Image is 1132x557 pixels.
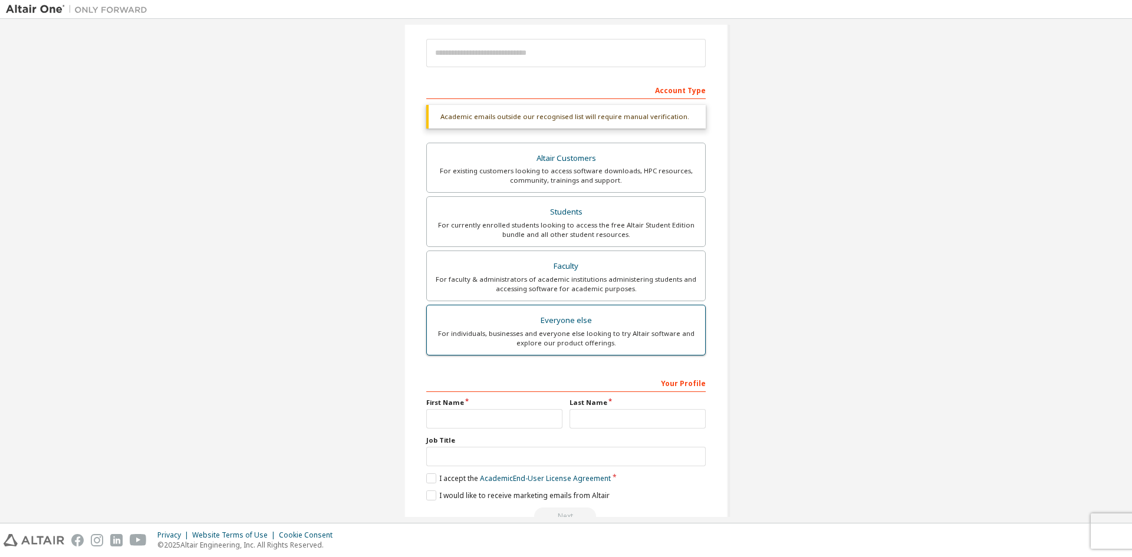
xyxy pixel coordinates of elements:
[4,534,64,546] img: altair_logo.svg
[426,490,610,500] label: I would like to receive marketing emails from Altair
[434,329,698,348] div: For individuals, businesses and everyone else looking to try Altair software and explore our prod...
[157,530,192,540] div: Privacy
[279,530,340,540] div: Cookie Consent
[426,507,706,525] div: Read and acccept EULA to continue
[130,534,147,546] img: youtube.svg
[157,540,340,550] p: © 2025 Altair Engineering, Inc. All Rights Reserved.
[434,275,698,294] div: For faculty & administrators of academic institutions administering students and accessing softwa...
[434,166,698,185] div: For existing customers looking to access software downloads, HPC resources, community, trainings ...
[71,534,84,546] img: facebook.svg
[426,473,611,483] label: I accept the
[91,534,103,546] img: instagram.svg
[426,105,706,128] div: Academic emails outside our recognised list will require manual verification.
[570,398,706,407] label: Last Name
[426,80,706,99] div: Account Type
[6,4,153,15] img: Altair One
[434,312,698,329] div: Everyone else
[434,258,698,275] div: Faculty
[110,534,123,546] img: linkedin.svg
[426,373,706,392] div: Your Profile
[426,398,562,407] label: First Name
[192,530,279,540] div: Website Terms of Use
[434,150,698,167] div: Altair Customers
[434,204,698,220] div: Students
[434,220,698,239] div: For currently enrolled students looking to access the free Altair Student Edition bundle and all ...
[480,473,611,483] a: Academic End-User License Agreement
[426,436,706,445] label: Job Title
